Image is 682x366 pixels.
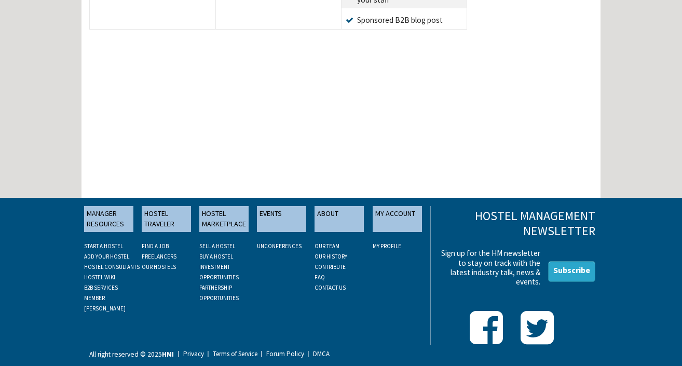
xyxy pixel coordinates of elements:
[438,209,595,239] h3: Hostel Management Newsletter
[162,350,174,359] strong: HMI
[84,253,129,260] a: ADD YOUR HOSTEL
[89,349,174,360] p: All right reserved © 2025
[257,206,306,232] a: EVENTS
[176,351,204,357] a: Privacy
[199,284,239,302] a: PARTNERSHIP OPPORTUNITIES
[315,206,364,232] a: ABOUT
[315,263,346,270] a: CONTRIBUTE
[84,206,133,232] a: MANAGER RESOURCES
[438,249,540,287] p: Sign up for the HM newsletter to stay on track with the latest industry talk, news & events.
[142,263,176,270] a: OUR HOSTELS
[306,351,330,357] a: DMCA
[315,284,346,291] a: CONTACT US
[142,253,176,260] a: FREELANCERS
[315,253,347,260] a: OUR HISTORY
[548,261,595,282] a: Subscribe
[259,351,304,357] a: Forum Policy
[142,242,169,250] a: FIND A JOB
[257,242,302,250] a: UNCONFERENCES
[199,263,239,281] a: INVESTMENT OPPORTUNITIES
[315,274,325,281] a: FAQ
[373,206,422,232] a: MY ACCOUNT
[357,12,463,29] span: Sponsored B2B blog post
[84,284,118,291] a: B2B SERVICES
[315,242,339,250] a: OUR TEAM
[84,274,115,281] a: HOSTEL WIKI
[199,242,235,250] a: SELL A HOSTEL
[84,294,126,312] a: MEMBER [PERSON_NAME]
[84,242,123,250] a: START A HOSTEL
[84,263,140,270] a: HOSTEL CONSULTANTS
[142,206,191,232] a: HOSTEL TRAVELER
[373,242,401,250] a: My Profile
[199,253,233,260] a: BUY A HOSTEL
[206,351,257,357] a: Terms of Service
[199,206,249,232] a: HOSTEL MARKETPLACE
